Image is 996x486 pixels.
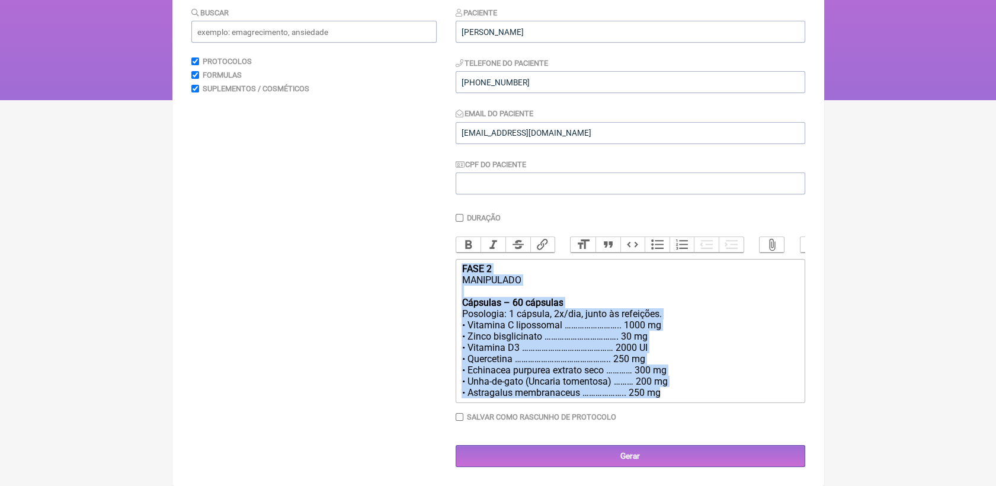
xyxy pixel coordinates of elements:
label: Buscar [191,8,229,17]
button: Link [530,237,555,252]
button: Heading [571,237,595,252]
label: Paciente [456,8,498,17]
input: exemplo: emagrecimento, ansiedade [191,21,437,43]
button: Bold [456,237,481,252]
button: Quote [595,237,620,252]
strong: Cápsulas – 60 cápsulas [462,297,563,308]
label: Telefone do Paciente [456,59,549,68]
button: Code [620,237,645,252]
label: Formulas [203,71,242,79]
label: Suplementos / Cosméticos [203,84,309,93]
label: CPF do Paciente [456,160,527,169]
label: Email do Paciente [456,109,534,118]
input: Gerar [456,445,805,467]
button: Attach Files [760,237,784,252]
strong: FASE 2 [462,263,491,274]
label: Protocolos [203,57,252,66]
div: MANIPULADO Posologia: 1 cápsula, 2x/dia, junto às refeições. • Vitamina C lipossomal …………………….. 1... [462,263,798,398]
button: Numbers [670,237,694,252]
button: Strikethrough [505,237,530,252]
button: Undo [800,237,825,252]
button: Bullets [645,237,670,252]
button: Increase Level [719,237,744,252]
label: Salvar como rascunho de Protocolo [467,413,616,421]
button: Decrease Level [694,237,719,252]
button: Italic [481,237,505,252]
label: Duração [467,213,501,222]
